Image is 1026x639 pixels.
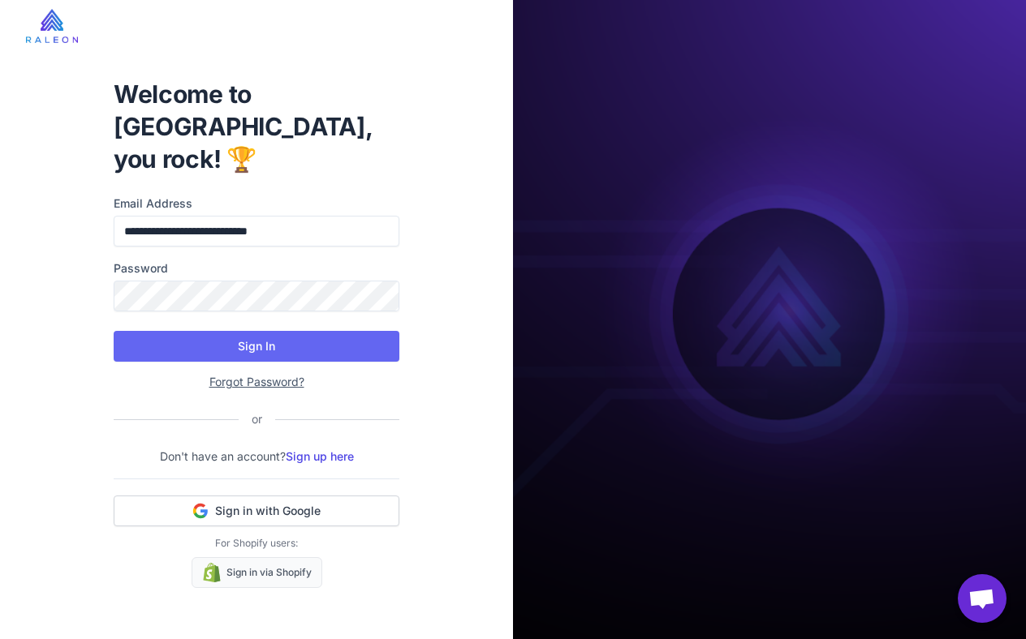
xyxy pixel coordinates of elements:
[114,448,399,465] p: Don't have an account?
[215,503,321,519] span: Sign in with Google
[958,574,1007,623] div: Open chat
[114,259,399,277] label: Password
[286,449,354,463] a: Sign up here
[239,410,275,428] div: or
[192,557,322,588] a: Sign in via Shopify
[114,331,399,362] button: Sign In
[114,195,399,212] label: Email Address
[114,536,399,551] p: For Shopify users:
[209,375,304,388] a: Forgot Password?
[114,495,399,526] button: Sign in with Google
[114,78,399,175] h1: Welcome to [GEOGRAPHIC_DATA], you rock! 🏆
[26,9,78,43] img: raleon-logo-whitebg.9aac0268.jpg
